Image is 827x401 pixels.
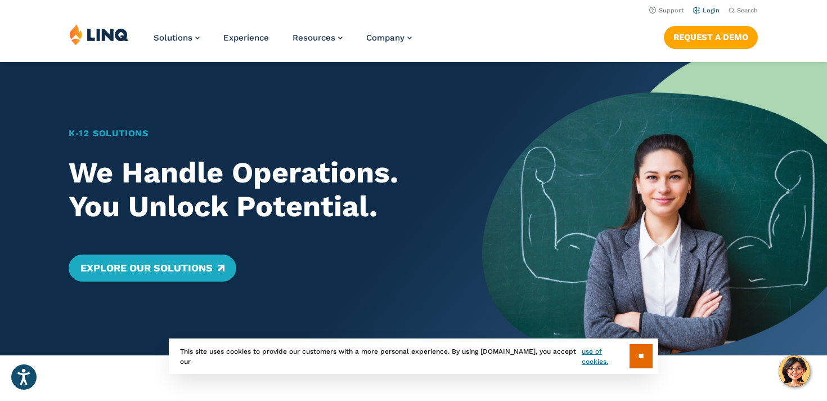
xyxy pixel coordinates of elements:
a: Experience [223,33,269,43]
div: This site uses cookies to provide our customers with a more personal experience. By using [DOMAIN... [169,338,658,374]
button: Open Search Bar [729,6,758,15]
span: Solutions [154,33,192,43]
span: Search [737,7,758,14]
img: Home Banner [482,62,827,355]
h1: K‑12 Solutions [69,127,448,140]
a: Company [366,33,412,43]
a: Login [693,7,720,14]
a: Resources [293,33,343,43]
a: Solutions [154,33,200,43]
a: use of cookies. [582,346,630,367]
span: Resources [293,33,335,43]
h2: We Handle Operations. You Unlock Potential. [69,156,448,224]
button: Hello, have a question? Let’s chat. [779,355,810,387]
img: LINQ | K‑12 Software [69,24,129,45]
nav: Primary Navigation [154,24,412,61]
a: Request a Demo [664,26,758,48]
nav: Button Navigation [664,24,758,48]
span: Company [366,33,404,43]
a: Support [649,7,684,14]
a: Explore Our Solutions [69,255,236,282]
